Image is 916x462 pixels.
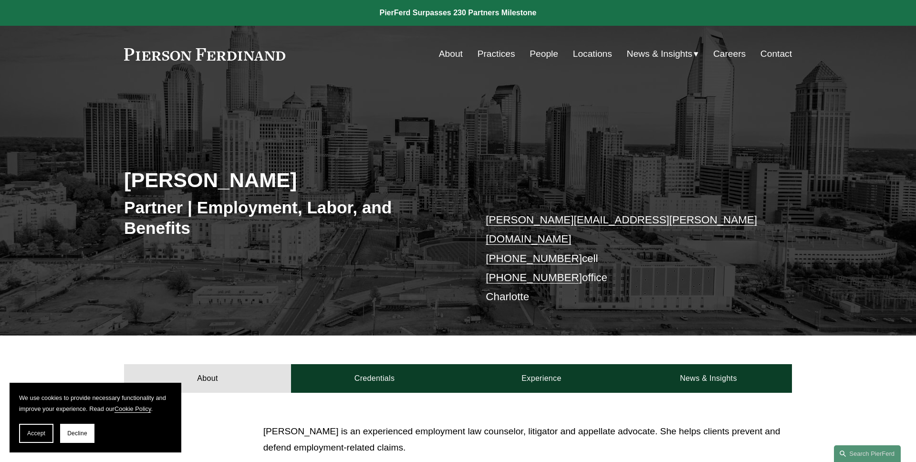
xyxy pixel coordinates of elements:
[439,45,463,63] a: About
[627,45,699,63] a: folder dropdown
[760,45,792,63] a: Contact
[124,168,458,192] h2: [PERSON_NAME]
[478,45,515,63] a: Practices
[486,210,764,307] p: cell office Charlotte
[486,214,757,245] a: [PERSON_NAME][EMAIL_ADDRESS][PERSON_NAME][DOMAIN_NAME]
[19,392,172,414] p: We use cookies to provide necessary functionality and improve your experience. Read our .
[834,445,901,462] a: Search this site
[486,272,582,283] a: [PHONE_NUMBER]
[114,405,151,412] a: Cookie Policy
[10,383,181,452] section: Cookie banner
[291,364,458,393] a: Credentials
[713,45,746,63] a: Careers
[19,424,53,443] button: Accept
[60,424,94,443] button: Decline
[625,364,792,393] a: News & Insights
[627,46,693,63] span: News & Insights
[27,430,45,437] span: Accept
[486,252,582,264] a: [PHONE_NUMBER]
[530,45,558,63] a: People
[67,430,87,437] span: Decline
[124,197,458,239] h3: Partner | Employment, Labor, and Benefits
[573,45,612,63] a: Locations
[458,364,625,393] a: Experience
[124,364,291,393] a: About
[263,423,792,456] p: [PERSON_NAME] is an experienced employment law counselor, litigator and appellate advocate. She h...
